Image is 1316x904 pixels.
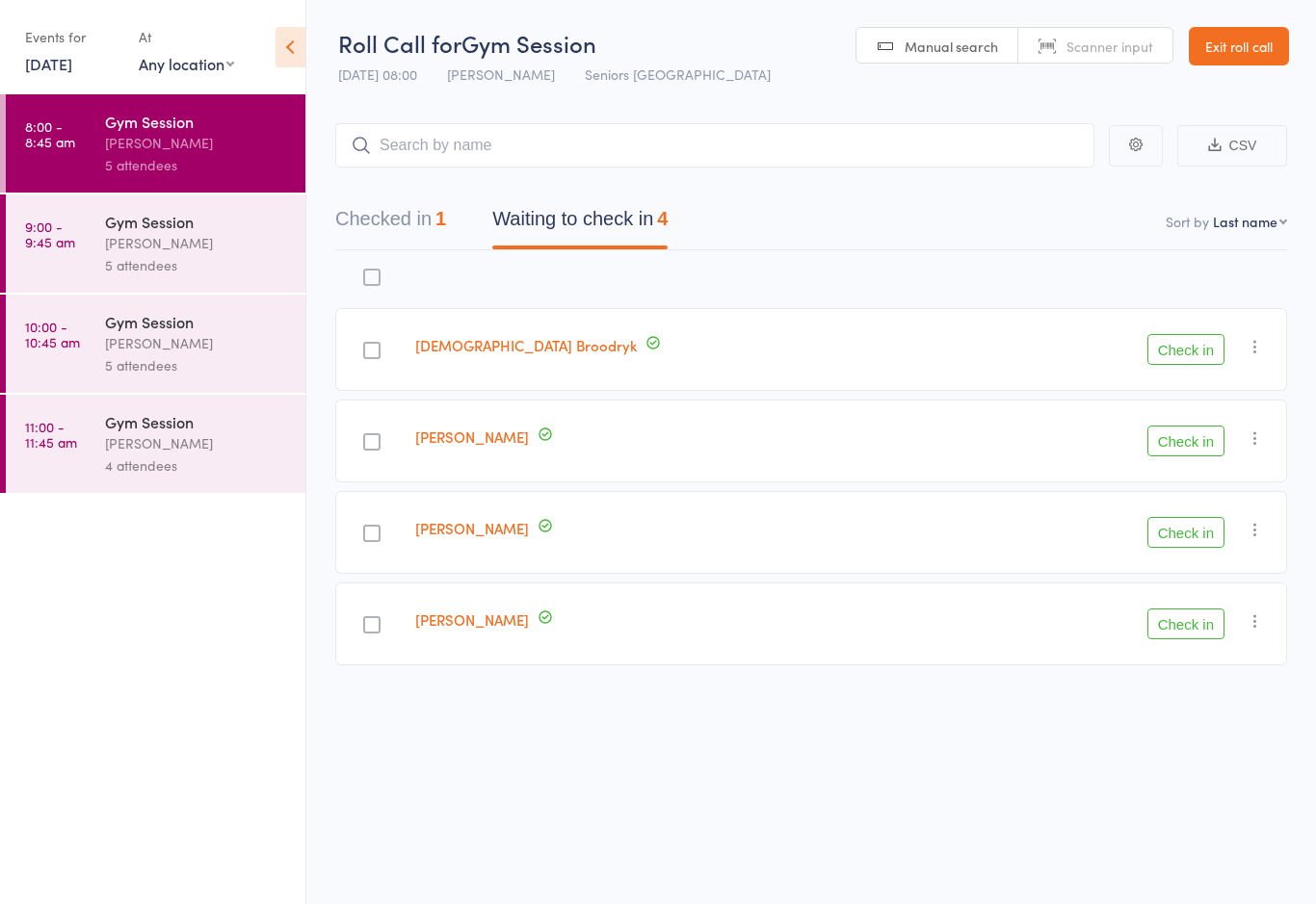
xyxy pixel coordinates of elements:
button: Check in [1147,608,1224,639]
a: [PERSON_NAME] [415,609,529,630]
a: [PERSON_NAME] [415,426,529,447]
div: 5 attendees [105,354,289,376]
button: Check in [1147,517,1224,548]
input: Search by name [335,123,1094,168]
div: Any location [139,53,234,74]
span: Gym Session [461,27,596,59]
div: 4 [657,208,668,229]
div: Gym Session [105,311,289,332]
button: Check in [1147,426,1224,456]
div: At [139,21,234,53]
time: 11:00 - 11:45 am [25,419,77,450]
button: Checked in1 [335,198,446,249]
a: 9:00 -9:45 amGym Session[PERSON_NAME]5 attendees [6,194,305,293]
a: Exit roll call [1189,27,1289,65]
a: 8:00 -8:45 amGym Session[PERSON_NAME]5 attendees [6,94,305,193]
time: 9:00 - 9:45 am [25,219,75,249]
span: Seniors [GEOGRAPHIC_DATA] [585,65,771,84]
a: 11:00 -11:45 amGym Session[PERSON_NAME]4 attendees [6,395,305,493]
a: 10:00 -10:45 amGym Session[PERSON_NAME]5 attendees [6,295,305,393]
a: [DEMOGRAPHIC_DATA] Broodryk [415,335,637,355]
div: Events for [25,21,119,53]
div: Last name [1213,212,1277,231]
time: 10:00 - 10:45 am [25,319,80,349]
button: Waiting to check in4 [492,198,668,249]
span: [PERSON_NAME] [447,65,555,84]
label: Sort by [1166,212,1209,231]
div: [PERSON_NAME] [105,432,289,454]
div: [PERSON_NAME] [105,232,289,254]
a: [DATE] [25,53,72,74]
div: Gym Session [105,211,289,232]
span: Scanner input [1066,37,1153,56]
div: Gym Session [105,111,289,132]
span: Roll Call for [338,27,461,59]
time: 8:00 - 8:45 am [25,118,75,149]
div: 4 attendees [105,454,289,477]
span: Manual search [905,37,998,56]
div: [PERSON_NAME] [105,132,289,154]
div: 5 attendees [105,254,289,276]
div: 5 attendees [105,154,289,176]
div: [PERSON_NAME] [105,332,289,354]
button: Check in [1147,334,1224,365]
div: Gym Session [105,411,289,432]
button: CSV [1177,125,1287,167]
div: 1 [435,208,446,229]
a: [PERSON_NAME] [415,518,529,538]
span: [DATE] 08:00 [338,65,417,84]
